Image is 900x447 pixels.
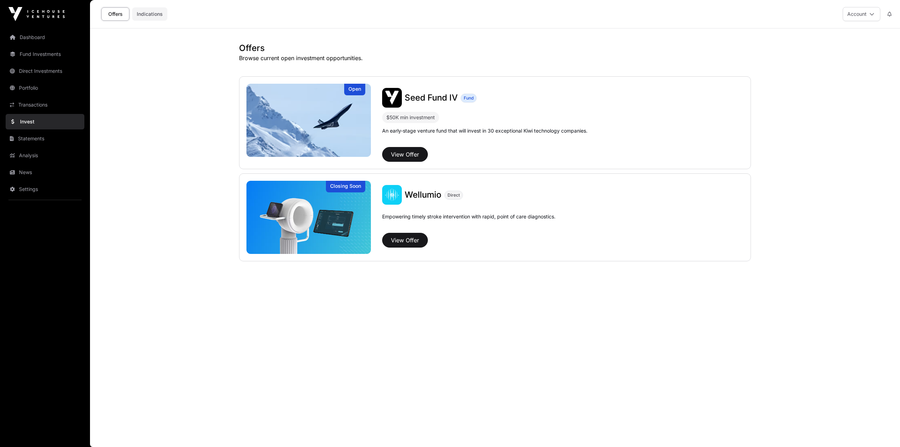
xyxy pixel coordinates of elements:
[382,233,428,248] button: View Offer
[6,63,84,79] a: Direct Investments
[246,181,371,254] img: Wellumio
[382,147,428,162] button: View Offer
[6,165,84,180] a: News
[101,7,129,21] a: Offers
[246,84,371,157] img: Seed Fund IV
[6,30,84,45] a: Dashboard
[865,413,900,447] iframe: Chat Widget
[386,113,435,122] div: $50K min investment
[6,148,84,163] a: Analysis
[132,7,167,21] a: Indications
[6,131,84,146] a: Statements
[382,127,587,134] p: An early-stage venture fund that will invest in 30 exceptional Kiwi technology companies.
[6,46,84,62] a: Fund Investments
[246,181,371,254] a: WellumioClosing Soon
[448,192,460,198] span: Direct
[464,95,474,101] span: Fund
[382,112,439,123] div: $50K min investment
[405,92,458,103] a: Seed Fund IV
[246,84,371,157] a: Seed Fund IVOpen
[405,189,442,200] a: Wellumio
[6,114,84,129] a: Invest
[8,7,65,21] img: Icehouse Ventures Logo
[843,7,880,21] button: Account
[382,185,402,205] img: Wellumio
[6,181,84,197] a: Settings
[382,213,555,230] p: Empowering timely stroke intervention with rapid, point of care diagnostics.
[6,80,84,96] a: Portfolio
[344,84,365,95] div: Open
[326,181,365,192] div: Closing Soon
[6,97,84,113] a: Transactions
[382,88,402,108] img: Seed Fund IV
[239,54,751,62] p: Browse current open investment opportunities.
[239,43,751,54] h1: Offers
